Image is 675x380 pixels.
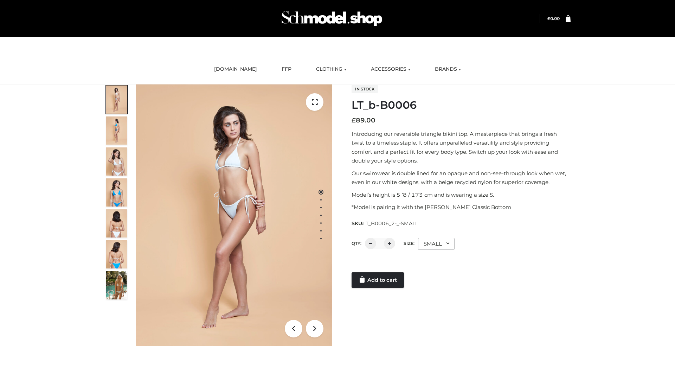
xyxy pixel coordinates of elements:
[366,62,416,77] a: ACCESSORIES
[352,116,356,124] span: £
[106,271,127,299] img: Arieltop_CloudNine_AzureSky2.jpg
[430,62,466,77] a: BRANDS
[136,84,332,346] img: ArielClassicBikiniTop_CloudNine_AzureSky_OW114ECO_1
[276,62,297,77] a: FFP
[547,16,560,21] a: £0.00
[352,190,571,199] p: Model’s height is 5 ‘8 / 173 cm and is wearing a size S.
[106,240,127,268] img: ArielClassicBikiniTop_CloudNine_AzureSky_OW114ECO_8-scaled.jpg
[106,116,127,145] img: ArielClassicBikiniTop_CloudNine_AzureSky_OW114ECO_2-scaled.jpg
[547,16,550,21] span: £
[106,178,127,207] img: ArielClassicBikiniTop_CloudNine_AzureSky_OW114ECO_4-scaled.jpg
[404,241,414,246] label: Size:
[106,209,127,237] img: ArielClassicBikiniTop_CloudNine_AzureSky_OW114ECO_7-scaled.jpg
[311,62,352,77] a: CLOTHING
[106,147,127,176] img: ArielClassicBikiniTop_CloudNine_AzureSky_OW114ECO_3-scaled.jpg
[106,85,127,114] img: ArielClassicBikiniTop_CloudNine_AzureSky_OW114ECO_1-scaled.jpg
[363,220,418,227] span: LT_B0006_2-_-SMALL
[418,238,455,250] div: SMALL
[352,241,361,246] label: QTY:
[352,85,378,93] span: In stock
[352,272,404,288] a: Add to cart
[352,169,571,187] p: Our swimwear is double lined for an opaque and non-see-through look when wet, even in our white d...
[352,219,419,228] span: SKU:
[352,129,571,165] p: Introducing our reversible triangle bikini top. A masterpiece that brings a fresh twist to a time...
[209,62,262,77] a: [DOMAIN_NAME]
[547,16,560,21] bdi: 0.00
[352,99,571,112] h1: LT_b-B0006
[352,203,571,212] p: *Model is pairing it with the [PERSON_NAME] Classic Bottom
[279,5,385,32] img: Schmodel Admin 964
[352,116,375,124] bdi: 89.00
